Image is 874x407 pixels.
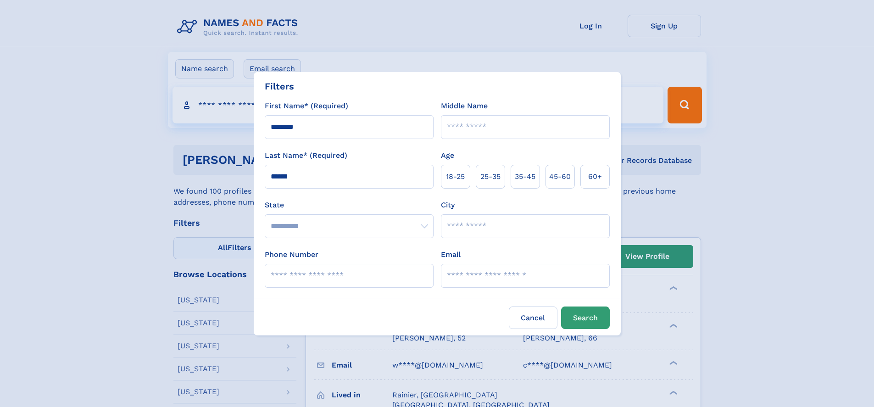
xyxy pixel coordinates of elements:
label: First Name* (Required) [265,100,348,112]
label: Last Name* (Required) [265,150,347,161]
label: Middle Name [441,100,488,112]
div: Filters [265,79,294,93]
button: Search [561,307,610,329]
label: Cancel [509,307,557,329]
label: City [441,200,455,211]
span: 60+ [588,171,602,182]
span: 18‑25 [446,171,465,182]
span: 35‑45 [515,171,535,182]
label: Email [441,249,461,260]
label: State [265,200,434,211]
label: Age [441,150,454,161]
label: Phone Number [265,249,318,260]
span: 45‑60 [549,171,571,182]
span: 25‑35 [480,171,501,182]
